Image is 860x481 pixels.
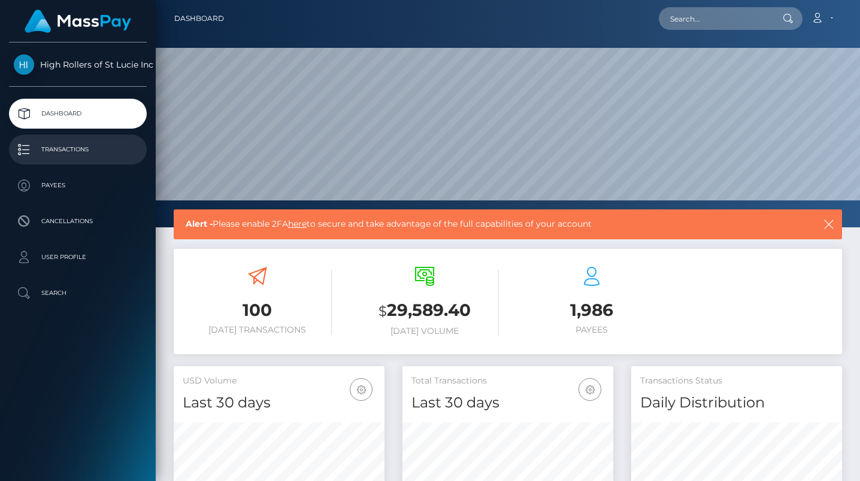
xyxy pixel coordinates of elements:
a: Payees [9,171,147,200]
h3: 29,589.40 [350,299,499,323]
span: Please enable 2FA to secure and take advantage of the full capabilities of your account [186,218,759,230]
span: High Rollers of St Lucie Inc [9,59,147,70]
h4: Daily Distribution [640,392,833,413]
input: Search... [659,7,771,30]
a: Transactions [9,135,147,165]
p: Payees [14,176,142,194]
a: Dashboard [9,99,147,129]
p: Dashboard [14,105,142,123]
a: here [288,218,307,229]
img: MassPay Logo [25,10,131,33]
a: Dashboard [174,6,224,31]
b: Alert - [186,218,213,229]
a: Cancellations [9,206,147,236]
h4: Last 30 days [411,392,604,413]
a: Search [9,278,147,308]
p: User Profile [14,248,142,266]
small: $ [378,303,387,319]
h5: Total Transactions [411,375,604,387]
h3: 1,986 [517,299,666,322]
h3: 100 [183,299,332,322]
h6: [DATE] Volume [350,326,499,336]
p: Transactions [14,141,142,159]
img: High Rollers of St Lucie Inc [14,54,34,75]
a: User Profile [9,242,147,272]
h4: Last 30 days [183,392,376,413]
h5: Transactions Status [640,375,833,387]
h5: USD Volume [183,375,376,387]
h6: Payees [517,325,666,335]
h6: [DATE] Transactions [183,325,332,335]
p: Cancellations [14,212,142,230]
p: Search [14,284,142,302]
